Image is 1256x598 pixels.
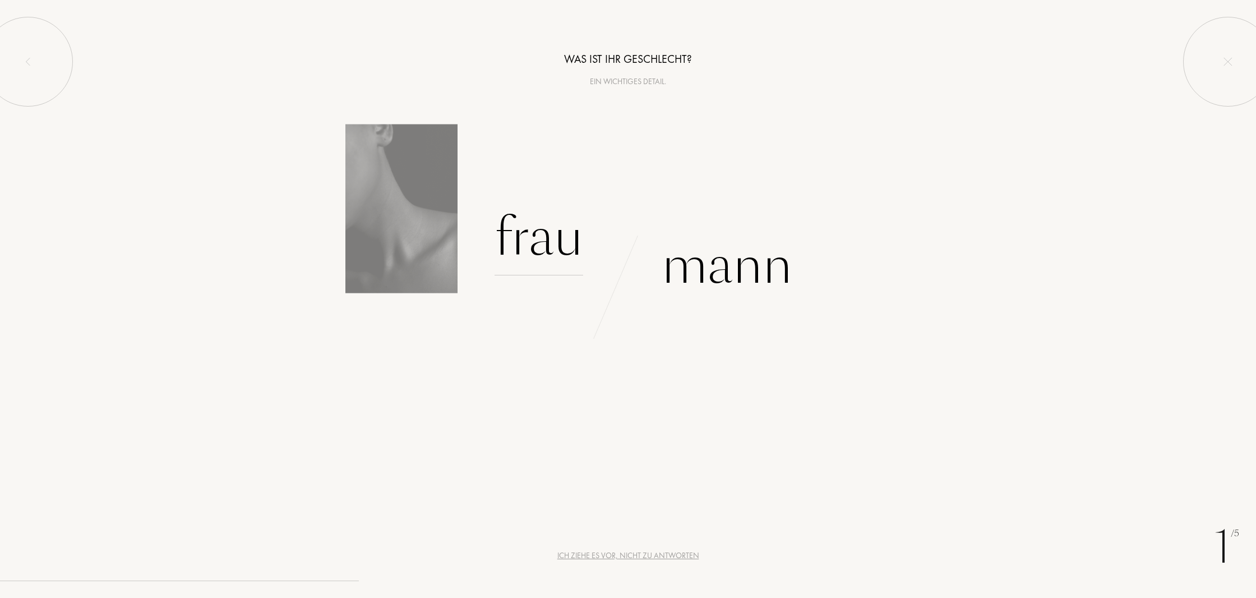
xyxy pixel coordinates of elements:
[24,57,33,66] img: left_onboard.svg
[495,200,583,275] div: Frau
[1214,514,1239,581] div: 1
[1231,527,1239,540] span: /5
[662,228,792,303] div: Mann
[557,550,699,562] div: Ich ziehe es vor, nicht zu antworten
[1223,57,1232,66] img: quit_onboard.svg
